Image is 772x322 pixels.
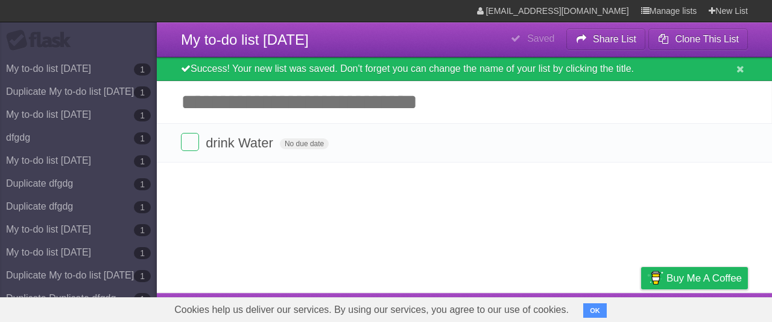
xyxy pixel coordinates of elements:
[134,224,151,236] b: 1
[666,268,742,289] span: Buy me a coffee
[134,201,151,213] b: 1
[134,109,151,121] b: 1
[134,132,151,144] b: 1
[134,63,151,76] b: 1
[675,34,739,44] b: Clone This List
[641,267,748,289] a: Buy me a coffee
[157,57,772,81] div: Success! Your new list was saved. Don't forget you can change the name of your list by clicking t...
[134,155,151,167] b: 1
[625,296,657,319] a: Privacy
[134,293,151,305] b: 1
[647,268,663,288] img: Buy me a coffee
[181,133,199,151] label: Done
[527,33,554,43] b: Saved
[672,296,748,319] a: Suggest a feature
[648,28,748,50] button: Clone This List
[280,138,329,149] span: No due date
[134,86,151,98] b: 1
[583,303,607,318] button: OK
[481,296,506,319] a: About
[593,34,636,44] b: Share List
[6,30,78,51] div: Flask
[134,247,151,259] b: 1
[520,296,569,319] a: Developers
[162,298,581,322] span: Cookies help us deliver our services. By using our services, you agree to our use of cookies.
[206,135,276,150] span: drink Water
[566,28,646,50] button: Share List
[134,178,151,190] b: 1
[181,31,309,48] span: My to-do list [DATE]
[134,270,151,282] b: 1
[584,296,611,319] a: Terms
